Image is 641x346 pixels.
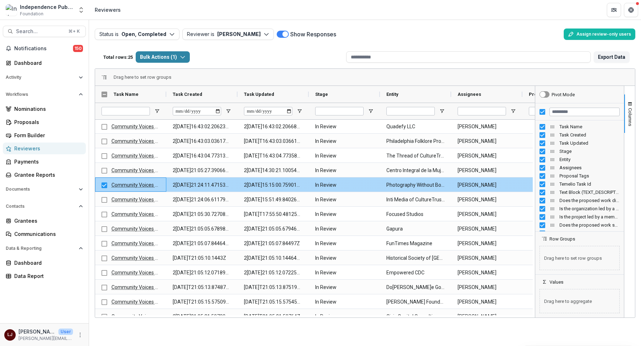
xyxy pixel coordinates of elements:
[458,134,516,149] span: [PERSON_NAME]
[386,178,445,192] span: Photography Without Borders
[173,295,231,309] span: [DATE]T21:05:15.575094Z
[535,123,624,131] div: Task Name Column
[173,207,231,222] span: 2[DATE]21:05:30.727087Z
[14,230,80,238] div: Communications
[244,309,302,324] span: [DATE]T21:05:21.50764Z
[114,92,139,97] span: Task Name
[244,280,302,295] span: [DATE]T21:05:13.875191Z
[535,139,624,147] div: Task Updated Column
[386,134,445,149] span: Philadelphia Folklore Project
[3,156,86,167] a: Payments
[14,131,80,139] div: Form Builder
[559,140,620,146] span: Task Updated
[3,43,86,54] button: Notifications150
[244,178,302,192] span: 2[DATE]15:15:00.759018Z
[20,11,43,17] span: Foundation
[244,207,302,222] span: [DATE]T17:55:50.481252Z
[3,257,86,269] a: Dashboard
[14,105,80,113] div: Nominations
[73,45,83,52] span: 150
[244,251,302,265] span: 2[DATE]21:05:10.144648Z
[535,172,624,180] div: Proposal Tags Column
[111,182,205,188] a: Community Voices Application Evaluation
[20,3,73,11] div: Independence Public Media Foundation
[19,335,73,342] p: [PERSON_NAME][EMAIL_ADDRESS][DOMAIN_NAME]
[6,187,76,192] span: Documents
[244,295,302,309] span: [DATE]T21:05:15.575456Z
[14,272,80,280] div: Data Report
[535,123,624,336] div: Column List 26 Columns
[173,236,231,251] span: 2[DATE]21:05:07.844649Z
[95,6,121,14] div: Reviewers
[386,222,445,236] span: Gapura
[458,192,516,207] span: [PERSON_NAME]
[111,153,205,159] a: Community Voices Application Evaluation
[386,236,445,251] span: FunTimes Magazine
[173,163,231,178] span: 2[DATE]21:05:27.390669Z
[14,217,80,224] div: Grantees
[14,259,80,267] div: Dashboard
[6,92,76,97] span: Workflows
[225,108,231,114] button: Open Filter Menu
[3,89,86,100] button: Open Workflows
[3,143,86,154] a: Reviewers
[173,192,231,207] span: 2[DATE]21:24:06.611791Z
[3,129,86,141] a: Form Builder
[510,108,516,114] button: Open Filter Menu
[559,198,620,203] span: Does the proposed work directly support community organizing or movement building efforts? (SINGL...
[540,289,620,313] span: Drag here to aggregate
[386,295,445,309] span: [PERSON_NAME] Foundation
[111,241,205,246] a: Community Voices Application Evaluation
[458,309,516,324] span: [PERSON_NAME]
[103,55,133,60] p: Total rows: 25
[244,192,302,207] span: 2[DATE]15:51:49.840267Z
[549,236,575,242] span: Row Groups
[111,211,205,217] a: Community Voices Application Evaluation
[244,134,302,149] span: [DATE]T16:43:03.036619Z
[173,92,202,97] span: Task Created
[540,246,620,270] span: Drag here to set row groups
[111,226,205,232] a: Community Voices Application Evaluation
[535,155,624,164] div: Entity Column
[559,124,620,129] span: Task Name
[559,222,620,228] span: Does the proposed work support increased agency, community dialogue, or political education? (SIN...
[173,134,231,149] span: 2[DATE]16:43:03.036174Z
[458,163,516,178] span: [PERSON_NAME]
[114,74,171,80] div: Row Groups
[368,108,374,114] button: Open Filter Menu
[315,236,374,251] span: In Review
[111,299,205,305] a: Community Voices Application Evaluation
[386,149,445,163] span: The Thread of CultureTrust Greater [GEOGRAPHIC_DATA]
[3,215,86,227] a: Grantees
[16,29,64,35] span: Search...
[386,192,445,207] span: Inti Media of CultureTrust [GEOGRAPHIC_DATA]
[315,134,374,149] span: In Review
[14,118,80,126] div: Proposals
[386,309,445,324] span: Civic Capital Consulting
[535,221,624,229] div: Does the proposed work support increased agency, community dialogue, or political education? (SIN...
[535,180,624,188] div: Temelio Task Id Column
[14,158,80,165] div: Payments
[315,178,374,192] span: In Review
[173,265,231,280] span: 2[DATE]21:05:12.071892Z
[315,265,374,280] span: In Review
[3,72,86,83] button: Open Activity
[559,173,620,179] span: Proposal Tags
[386,92,398,97] span: Entity
[535,229,624,237] div: Does the project address systemic inequalities and/or contribute to narratives that center margin...
[14,171,80,179] div: Grantee Reports
[386,280,445,295] span: Do[PERSON_NAME]e Good
[315,251,374,265] span: In Review
[315,149,374,163] span: In Review
[535,188,624,196] div: Text Block (TEXT_DESCRIPTION) Column
[559,206,620,211] span: Is the organization led by a member of a historically excluded group? (SINGLE_RESPONSE)
[244,119,302,134] span: 2[DATE]16:43:02.206688Z
[14,46,73,52] span: Notifications
[154,108,160,114] button: Open Filter Menu
[92,5,124,15] nav: breadcrumb
[244,265,302,280] span: 2[DATE]21:05:12.072251Z
[535,213,624,221] div: Is the project led by a member of a historically excluded group? (SINGLE_RESPONSE) Column
[7,332,12,337] div: Lorraine Jabouin
[535,196,624,205] div: Does the proposed work directly support community organizing or movement building efforts? (SINGL...
[244,236,302,251] span: 2[DATE]21:05:07.84497Z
